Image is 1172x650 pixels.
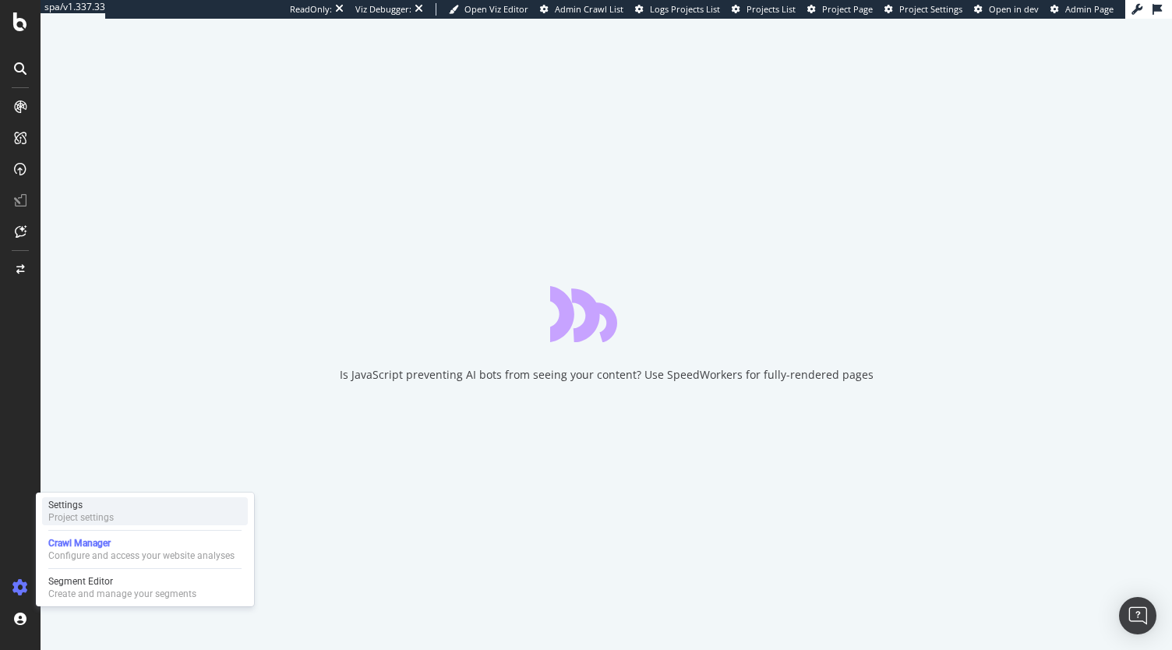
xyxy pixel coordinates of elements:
a: Projects List [732,3,796,16]
div: Create and manage your segments [48,588,196,600]
a: Open Viz Editor [449,3,528,16]
div: animation [550,286,662,342]
a: Segment EditorCreate and manage your segments [42,574,248,602]
a: SettingsProject settings [42,497,248,525]
div: Viz Debugger: [355,3,411,16]
span: Open Viz Editor [464,3,528,15]
a: Project Settings [884,3,962,16]
a: Admin Page [1050,3,1114,16]
span: Open in dev [989,3,1039,15]
span: Logs Projects List [650,3,720,15]
div: Crawl Manager [48,537,235,549]
div: Is JavaScript preventing AI bots from seeing your content? Use SpeedWorkers for fully-rendered pages [340,367,874,383]
div: Segment Editor [48,575,196,588]
div: Open Intercom Messenger [1119,597,1156,634]
a: Logs Projects List [635,3,720,16]
div: Project settings [48,511,114,524]
span: Admin Crawl List [555,3,623,15]
div: Settings [48,499,114,511]
span: Projects List [747,3,796,15]
a: Admin Crawl List [540,3,623,16]
span: Admin Page [1065,3,1114,15]
a: Crawl ManagerConfigure and access your website analyses [42,535,248,563]
div: Configure and access your website analyses [48,549,235,562]
a: Project Page [807,3,873,16]
a: Open in dev [974,3,1039,16]
span: Project Settings [899,3,962,15]
div: ReadOnly: [290,3,332,16]
span: Project Page [822,3,873,15]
